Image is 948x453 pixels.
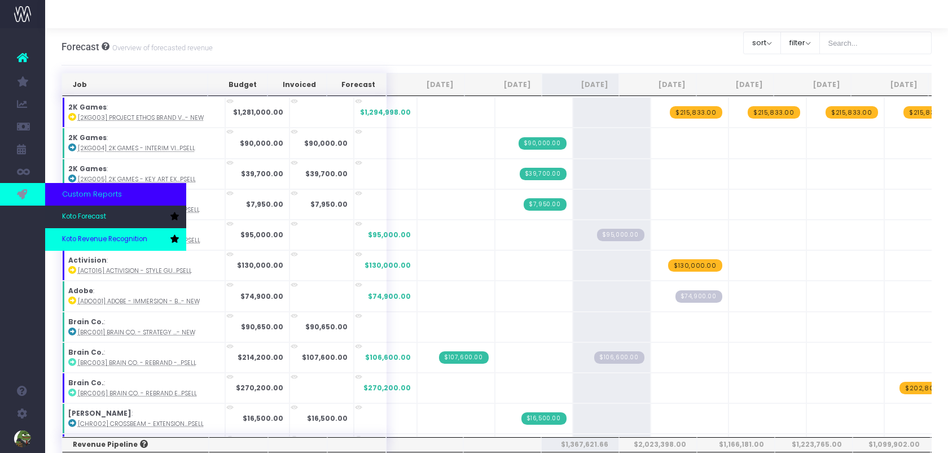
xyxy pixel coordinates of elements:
a: Koto Forecast [45,206,186,228]
th: Nov 25: activate to sort column ascending [696,73,774,96]
img: images/default_profile_image.png [14,430,31,447]
th: $1,223,765.00 [775,437,853,452]
span: Custom Reports [62,189,122,200]
strong: Activision [68,255,107,265]
strong: $90,650.00 [241,322,283,332]
span: $130,000.00 [365,260,411,271]
abbr: [ADO001] Adobe - Immersion - Brand - New [78,297,200,306]
strong: $90,000.00 [240,138,283,148]
span: $95,000.00 [368,230,411,240]
strong: $130,000.00 [237,260,283,270]
span: Streamtime Invoice: 913 – [CHR002] Crossbeam - Extension - Brand - Upsell [521,412,567,425]
span: $74,900.00 [368,291,411,302]
a: Koto Revenue Recognition [45,228,186,251]
span: $270,200.00 [363,383,411,393]
span: $106,600.00 [365,352,411,363]
abbr: [ACT016] Activision - Style Guide and Icon Explore - Brand - Upsell [78,267,192,275]
td: : [62,373,225,403]
th: $2,023,398.00 [619,437,697,452]
strong: $270,200.00 [236,383,283,393]
strong: $7,950.00 [310,199,348,209]
strong: $39,700.00 [241,169,283,178]
span: Koto Forecast [62,212,106,222]
th: Forecast [327,73,386,96]
td: : [62,97,225,128]
abbr: [CHR002] Crossbeam - Extension - Brand - Upsell [78,420,204,428]
strong: $90,000.00 [304,138,348,148]
strong: $39,700.00 [305,169,348,178]
strong: $16,500.00 [307,413,348,423]
td: : [62,250,225,281]
span: Koto Revenue Recognition [62,234,147,245]
th: $1,166,181.00 [697,437,775,452]
strong: $90,650.00 [305,322,348,332]
span: Streamtime Invoice: 909 – 2K Games - Key Art [520,168,567,180]
abbr: [BRC006] Brain Co. - Rebrand Extension - Brand - Upsell [78,389,197,398]
strong: $7,950.00 [246,199,283,209]
th: $1,099,902.00 [853,437,931,452]
button: sort [743,32,781,54]
td: : [62,159,225,189]
td: : [62,312,225,342]
button: filter [780,32,820,54]
small: Overview of forecasted revenue [109,41,213,53]
td: : [62,281,225,311]
strong: Brain Co. [68,378,104,387]
th: Sep 25: activate to sort column ascending [542,73,619,96]
strong: $74,900.00 [240,291,283,301]
td: : [62,128,225,158]
th: Revenue Pipeline [62,437,209,452]
strong: 2K Games [68,133,107,142]
th: $1,367,621.66 [541,437,619,452]
span: $1,294,998.00 [360,107,411,117]
th: Invoiced [267,73,327,96]
abbr: [2KG003] Project Ethos Brand V2 - Brand - New [78,114,204,122]
strong: $1,281,000.00 [233,107,283,117]
th: Dec 25: activate to sort column ascending [774,73,851,96]
td: : [62,403,225,434]
abbr: [BRC001] Brain Co. - Strategy - Brand - New [78,328,195,337]
span: Streamtime Invoice: CN 892.5 – [BRC003] Brain Co. - Rebrand - Brand - Upsell [439,351,489,364]
strong: $214,200.00 [238,352,283,362]
strong: Brain Co. [68,317,104,326]
strong: [PERSON_NAME] [68,408,131,418]
strong: $16,500.00 [243,413,283,423]
span: Streamtime Draft Invoice: null – [BRC003] Brain Co. - Rebrand - Brand - Upsell [594,351,644,364]
strong: Adobe [68,286,93,295]
span: Streamtime Invoice: 905 – 2K Games - Interim Visual [519,137,567,150]
span: Streamtime Invoice: 916 – 2K Games - Deck Design Support [524,198,566,211]
strong: Brain Co. [68,347,104,357]
th: Job: activate to sort column ascending [62,73,208,96]
th: Budget [208,73,267,96]
strong: 2K Games [68,164,107,173]
span: wayahead Revenue Forecast Item [826,106,878,119]
input: Search... [819,32,932,54]
span: wayahead Revenue Forecast Item [670,106,722,119]
th: Aug 25: activate to sort column ascending [464,73,542,96]
span: wayahead Revenue Forecast Item [668,259,722,272]
strong: 2K Games [68,102,107,112]
strong: $107,600.00 [302,352,348,362]
span: wayahead Revenue Forecast Item [748,106,800,119]
span: Streamtime Draft Invoice: null – [ADO001] Adobe - Immersion - Brand - New [675,290,722,303]
th: Jul 25: activate to sort column ascending [387,73,464,96]
span: Forecast [62,41,99,53]
abbr: [2KG005] 2K Games - Key Art Explore - Brand - Upsell [78,175,196,184]
strong: $95,000.00 [240,230,283,239]
td: : [62,342,225,373]
th: Jan 26: activate to sort column ascending [851,73,928,96]
th: Oct 25: activate to sort column ascending [619,73,696,96]
abbr: [BRC003] Brain Co. - Rebrand - Brand - Upsell [78,359,196,367]
abbr: [2KG004] 2K Games - Interim Visual - Brand - Upsell [78,144,195,153]
span: Streamtime Draft Invoice: 922 – [2KG007] 2K Games - Persona Assets - Brand - Upsell [597,229,644,241]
